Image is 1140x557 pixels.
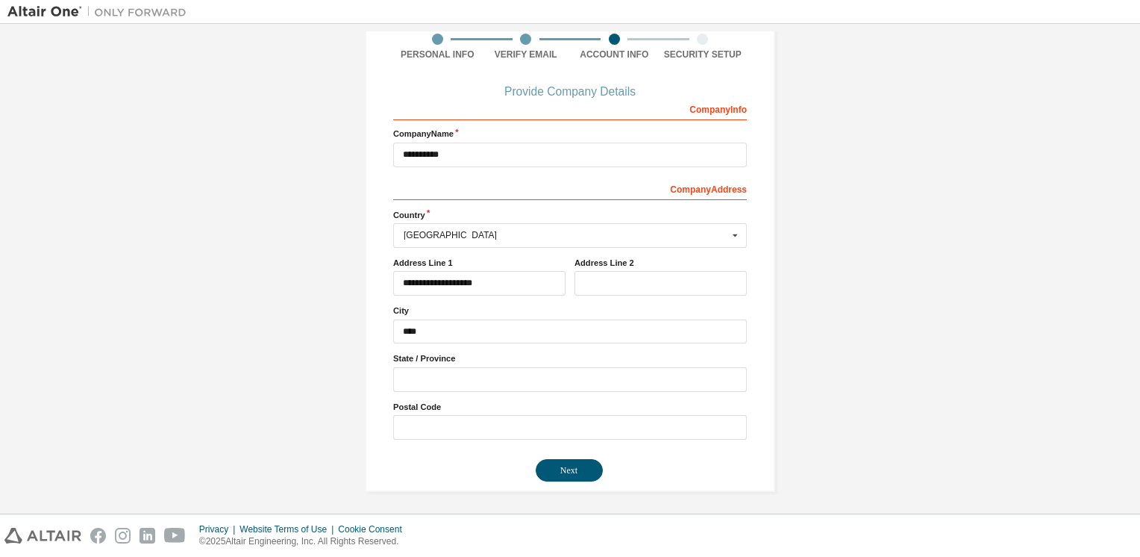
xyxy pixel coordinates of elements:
label: Country [393,209,747,221]
div: Provide Company Details [393,87,747,96]
div: Company Info [393,96,747,120]
div: [GEOGRAPHIC_DATA] [404,231,728,240]
div: Cookie Consent [338,523,410,535]
img: linkedin.svg [140,528,155,544]
label: City [393,305,747,317]
label: Postal Code [393,401,747,413]
label: State / Province [393,352,747,364]
label: Company Name [393,128,747,140]
div: Privacy [199,523,239,535]
img: youtube.svg [164,528,186,544]
img: altair_logo.svg [4,528,81,544]
p: © 2025 Altair Engineering, Inc. All Rights Reserved. [199,535,411,548]
div: Personal Info [393,49,482,60]
label: Address Line 2 [574,257,747,269]
div: Website Terms of Use [239,523,338,535]
label: Address Line 1 [393,257,566,269]
img: instagram.svg [115,528,131,544]
div: Verify Email [482,49,571,60]
div: Company Address [393,176,747,200]
div: Account Info [570,49,659,60]
img: facebook.svg [90,528,106,544]
img: Altair One [7,4,194,19]
button: Next [536,459,603,482]
div: Security Setup [659,49,748,60]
